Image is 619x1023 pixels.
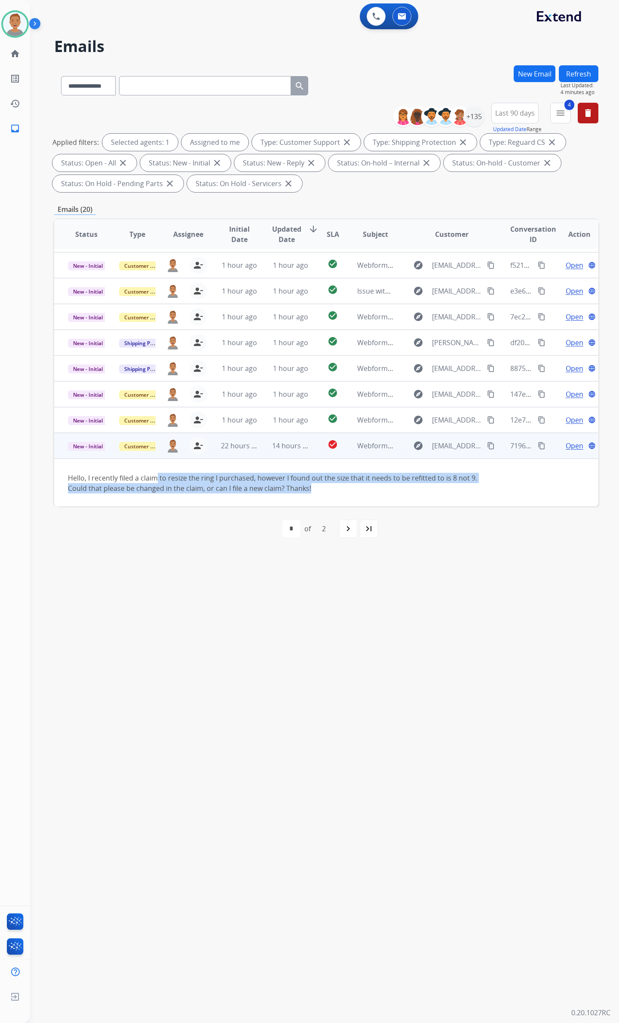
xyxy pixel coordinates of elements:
[273,286,308,296] span: 1 hour ago
[413,260,423,270] mat-icon: explore
[283,178,294,189] mat-icon: close
[52,154,137,172] div: Status: Open - All
[538,364,545,372] mat-icon: content_copy
[538,416,545,424] mat-icon: content_copy
[588,364,596,372] mat-icon: language
[487,339,495,346] mat-icon: content_copy
[166,310,179,323] img: agent-avatar
[273,389,308,399] span: 1 hour ago
[493,126,527,133] button: Updated Date
[3,12,27,36] img: avatar
[588,287,596,295] mat-icon: language
[273,312,308,322] span: 1 hour ago
[588,442,596,450] mat-icon: language
[432,415,482,425] span: [EMAIL_ADDRESS][DOMAIN_NAME]
[68,390,108,399] span: New - Initial
[193,415,203,425] mat-icon: person_remove
[119,313,175,322] span: Customer Support
[432,441,482,451] span: [EMAIL_ADDRESS][DOMAIN_NAME]
[583,108,593,118] mat-icon: delete
[364,524,374,534] mat-icon: last_page
[193,260,203,270] mat-icon: person_remove
[221,224,258,245] span: Initial Date
[413,441,423,451] mat-icon: explore
[566,337,583,348] span: Open
[193,389,203,399] mat-icon: person_remove
[464,106,484,127] div: +135
[542,158,552,168] mat-icon: close
[193,312,203,322] mat-icon: person_remove
[75,229,98,239] span: Status
[119,416,175,425] span: Customer Support
[357,260,552,270] span: Webform from [EMAIL_ADDRESS][DOMAIN_NAME] on [DATE]
[357,364,552,373] span: Webform from [EMAIL_ADDRESS][DOMAIN_NAME] on [DATE]
[102,134,178,151] div: Selected agents: 1
[566,363,583,374] span: Open
[165,178,175,189] mat-icon: close
[588,261,596,269] mat-icon: language
[487,261,495,269] mat-icon: content_copy
[432,260,482,270] span: [EMAIL_ADDRESS][DOMAIN_NAME]
[166,439,179,452] img: agent-avatar
[119,287,175,296] span: Customer Support
[328,154,440,172] div: Status: On-hold – Internal
[10,74,20,84] mat-icon: list_alt
[328,439,338,450] mat-icon: check_circle
[119,364,178,374] span: Shipping Protection
[363,229,388,239] span: Subject
[495,111,535,115] span: Last 90 days
[343,524,353,534] mat-icon: navigate_next
[187,175,302,192] div: Status: On Hold - Servicers
[342,137,352,147] mat-icon: close
[432,363,482,374] span: [EMAIL_ADDRESS][DOMAIN_NAME]
[566,441,583,451] span: Open
[273,415,308,425] span: 1 hour ago
[119,442,175,451] span: Customer Support
[435,229,469,239] span: Customer
[193,363,203,374] mat-icon: person_remove
[294,81,305,91] mat-icon: search
[68,261,108,270] span: New - Initial
[487,416,495,424] mat-icon: content_copy
[566,260,583,270] span: Open
[538,313,545,321] mat-icon: content_copy
[547,219,598,249] th: Action
[221,441,264,450] span: 22 hours ago
[68,364,108,374] span: New - Initial
[487,364,495,372] mat-icon: content_copy
[328,310,338,321] mat-icon: check_circle
[129,229,145,239] span: Type
[432,389,482,399] span: [EMAIL_ADDRESS][DOMAIN_NAME]
[432,312,482,322] span: [EMAIL_ADDRESS][DOMAIN_NAME]
[273,260,308,270] span: 1 hour ago
[119,390,175,399] span: Customer Support
[173,229,203,239] span: Assignee
[193,441,203,451] mat-icon: person_remove
[166,361,179,375] img: agent-avatar
[566,312,583,322] span: Open
[432,337,482,348] span: [PERSON_NAME][EMAIL_ADDRESS][DOMAIN_NAME]
[10,98,20,109] mat-icon: history
[357,389,552,399] span: Webform from [EMAIL_ADDRESS][DOMAIN_NAME] on [DATE]
[166,336,179,349] img: agent-avatar
[68,313,108,322] span: New - Initial
[566,415,583,425] span: Open
[222,286,257,296] span: 1 hour ago
[234,154,325,172] div: Status: New - Reply
[487,442,495,450] mat-icon: content_copy
[166,413,179,426] img: agent-avatar
[487,287,495,295] mat-icon: content_copy
[328,259,338,269] mat-icon: check_circle
[52,175,184,192] div: Status: On Hold - Pending Parts
[357,415,552,425] span: Webform from [EMAIL_ADDRESS][DOMAIN_NAME] on [DATE]
[119,261,175,270] span: Customer Support
[487,390,495,398] mat-icon: content_copy
[538,261,545,269] mat-icon: content_copy
[357,441,552,450] span: Webform from [EMAIL_ADDRESS][DOMAIN_NAME] on [DATE]
[538,287,545,295] mat-icon: content_copy
[458,137,468,147] mat-icon: close
[222,415,257,425] span: 1 hour ago
[357,312,552,322] span: Webform from [EMAIL_ADDRESS][DOMAIN_NAME] on [DATE]
[493,126,542,133] span: Range
[193,286,203,296] mat-icon: person_remove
